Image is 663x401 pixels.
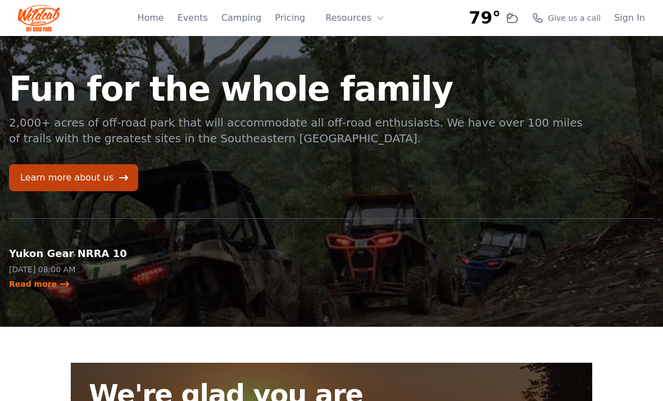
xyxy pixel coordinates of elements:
img: Wildcat Logo [18,4,60,31]
a: Give us a call [532,12,601,24]
a: Events [178,11,208,25]
span: 79° [469,8,501,28]
a: Camping [221,11,261,25]
p: [DATE] 08:00 AM [9,264,157,275]
p: 2,000+ acres of off-road park that will accommodate all off-road enthusiasts. We have over 100 mi... [9,115,584,146]
a: Sign In [614,11,645,25]
a: Pricing [275,11,305,25]
h2: Yukon Gear NRRA 10 [9,246,157,262]
h1: Fun for the whole family [9,72,584,106]
a: Home [137,11,164,25]
span: Give us a call [548,12,601,24]
button: Resources [319,7,392,29]
a: Learn more about us [9,164,138,191]
a: Read more [9,278,70,290]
